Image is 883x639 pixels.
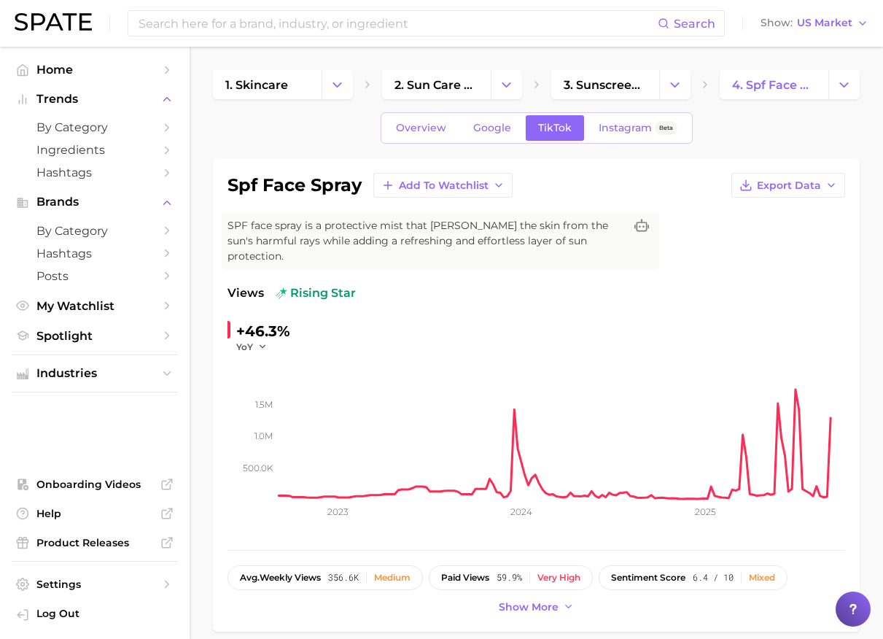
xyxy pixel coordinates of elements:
[36,269,153,283] span: Posts
[236,319,290,343] div: +46.3%
[441,573,489,583] span: paid views
[240,573,321,583] span: weekly views
[828,70,860,99] button: Change Category
[227,565,423,590] button: avg.weekly views356.6kMedium
[36,299,153,313] span: My Watchlist
[526,115,584,141] a: TikTok
[396,122,446,134] span: Overview
[461,115,524,141] a: Google
[749,573,775,583] div: Mixed
[36,143,153,157] span: Ingredients
[564,78,647,92] span: 3. sunscreen products
[36,367,153,380] span: Industries
[36,93,153,106] span: Trends
[659,122,673,134] span: Beta
[227,177,362,194] h1: spf face spray
[732,78,816,92] span: 4. spf face spray
[473,122,511,134] span: Google
[761,19,793,27] span: Show
[12,161,178,184] a: Hashtags
[757,179,821,192] span: Export Data
[36,536,153,549] span: Product Releases
[399,179,489,192] span: Add to Watchlist
[12,88,178,110] button: Trends
[243,462,273,473] tspan: 500.0k
[36,578,153,591] span: Settings
[497,573,522,583] span: 59.9%
[499,601,559,613] span: Show more
[225,78,288,92] span: 1. skincare
[236,341,268,353] button: YoY
[394,78,478,92] span: 2. sun care & [MEDICAL_DATA]
[12,473,178,495] a: Onboarding Videos
[695,506,716,517] tspan: 2025
[693,573,734,583] span: 6.4 / 10
[12,116,178,139] a: by Category
[328,573,359,583] span: 356.6k
[384,115,459,141] a: Overview
[36,329,153,343] span: Spotlight
[12,139,178,161] a: Ingredients
[240,572,260,583] abbr: average
[255,399,273,410] tspan: 1.5m
[797,19,852,27] span: US Market
[373,173,513,198] button: Add to Watchlist
[12,295,178,317] a: My Watchlist
[213,70,322,99] a: 1. skincare
[12,363,178,384] button: Industries
[137,11,658,36] input: Search here for a brand, industry, or ingredient
[36,507,153,520] span: Help
[674,17,715,31] span: Search
[510,506,532,517] tspan: 2024
[12,242,178,265] a: Hashtags
[36,166,153,179] span: Hashtags
[254,430,273,441] tspan: 1.0m
[12,325,178,347] a: Spotlight
[382,70,491,99] a: 2. sun care & [MEDICAL_DATA]
[12,503,178,524] a: Help
[538,122,572,134] span: TikTok
[227,284,264,302] span: Views
[15,13,92,31] img: SPATE
[36,478,153,491] span: Onboarding Videos
[322,70,353,99] button: Change Category
[611,573,685,583] span: sentiment score
[12,573,178,595] a: Settings
[551,70,660,99] a: 3. sunscreen products
[12,265,178,287] a: Posts
[327,506,349,517] tspan: 2023
[12,58,178,81] a: Home
[599,122,652,134] span: Instagram
[599,565,787,590] button: sentiment score6.4 / 10Mixed
[429,565,593,590] button: paid views59.9%Very high
[731,173,845,198] button: Export Data
[276,284,356,302] span: rising star
[36,247,153,260] span: Hashtags
[374,573,411,583] div: Medium
[36,224,153,238] span: by Category
[659,70,691,99] button: Change Category
[12,603,178,627] a: Log out. Currently logged in with e-mail jkno@cosmax.com.
[36,607,166,620] span: Log Out
[586,115,690,141] a: InstagramBeta
[495,597,578,617] button: Show more
[12,532,178,554] a: Product Releases
[12,191,178,213] button: Brands
[537,573,580,583] div: Very high
[12,220,178,242] a: by Category
[491,70,522,99] button: Change Category
[36,120,153,134] span: by Category
[276,287,287,299] img: rising star
[757,14,872,33] button: ShowUS Market
[227,218,624,264] span: SPF face spray is a protective mist that [PERSON_NAME] the skin from the sun's harmful rays while...
[720,70,828,99] a: 4. spf face spray
[36,195,153,209] span: Brands
[36,63,153,77] span: Home
[236,341,253,353] span: YoY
